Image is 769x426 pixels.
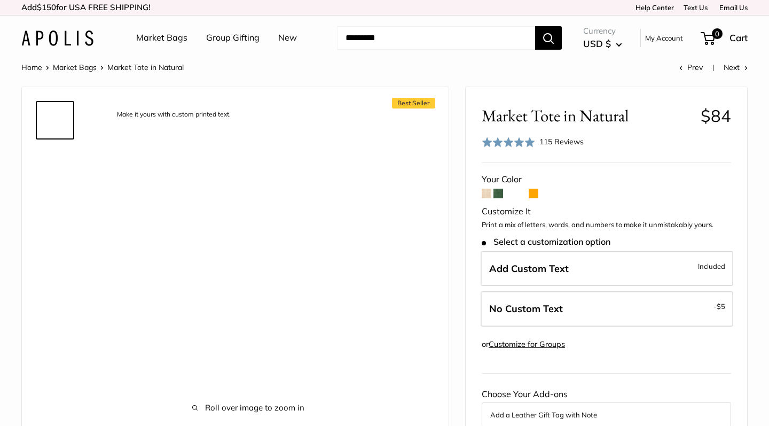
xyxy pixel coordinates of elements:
[482,172,731,188] div: Your Color
[632,3,674,12] a: Help Center
[206,30,260,46] a: Group Gifting
[490,408,723,421] button: Add a Leather Gift Tag with Note
[583,35,622,52] button: USD $
[645,32,683,44] a: My Account
[36,187,74,225] a: description_The Original Market bag in its 4 native styles
[278,30,297,46] a: New
[36,358,74,396] a: description_Water resistant inner liner.
[583,38,611,49] span: USD $
[712,28,723,39] span: 0
[684,3,708,12] a: Text Us
[701,105,731,126] span: $84
[36,101,74,140] a: description_Make it yours with custom printed text.
[702,29,748,47] a: 0 Cart
[482,106,693,126] span: Market Tote in Natural
[37,2,56,12] span: $150
[36,229,74,268] a: description_Effortless style that elevates every moment
[716,3,748,12] a: Email Us
[698,260,725,273] span: Included
[489,262,569,275] span: Add Custom Text
[107,63,184,72] span: Market Tote in Natural
[481,291,733,327] label: Leave Blank
[717,302,725,311] span: $5
[112,107,236,122] div: Make it yours with custom printed text.
[53,63,97,72] a: Market Bags
[36,144,74,182] a: Market Tote in Natural
[107,400,389,415] span: Roll over image to zoom in
[713,300,725,313] span: -
[21,60,184,74] nav: Breadcrumb
[679,63,703,72] a: Prev
[136,30,187,46] a: Market Bags
[482,204,731,220] div: Customize It
[36,272,74,311] a: Market Tote in Natural
[392,98,435,109] span: Best Seller
[489,303,563,315] span: No Custom Text
[21,63,42,72] a: Home
[36,315,74,353] a: Market Tote in Natural
[539,137,584,146] span: 115 Reviews
[481,251,733,286] label: Add Custom Text
[482,220,731,230] p: Print a mix of letters, words, and numbers to make it unmistakably yours.
[583,24,622,38] span: Currency
[729,32,748,43] span: Cart
[337,26,535,50] input: Search...
[724,63,748,72] a: Next
[535,26,562,50] button: Search
[21,30,93,46] img: Apolis
[489,339,565,349] a: Customize for Groups
[482,237,610,247] span: Select a customization option
[482,337,565,352] div: or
